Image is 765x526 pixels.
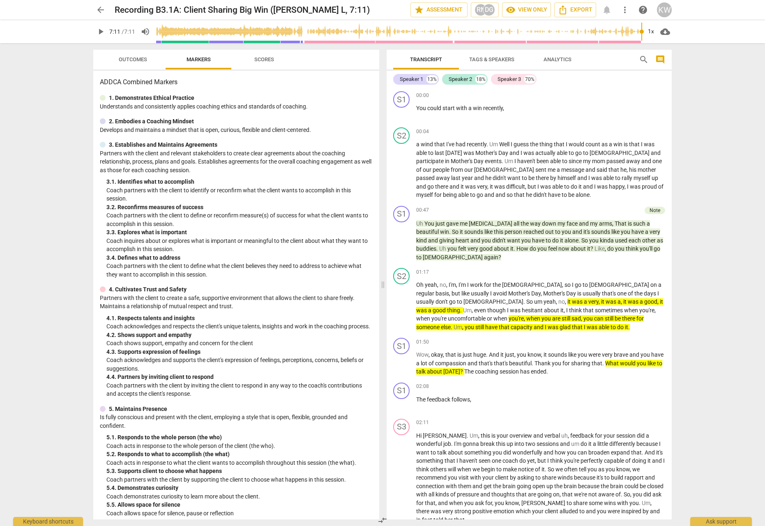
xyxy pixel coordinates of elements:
span: you [621,228,631,235]
span: 00:00 [416,92,429,99]
span: it [461,183,465,190]
span: sounds [464,228,484,235]
span: I [521,150,523,156]
span: such [633,220,647,227]
span: beautiful [416,228,440,235]
span: a [647,220,650,227]
span: proud [642,183,658,190]
span: search [639,55,649,65]
span: there [536,175,550,181]
span: about [571,245,587,252]
span: is [624,141,629,148]
span: , [612,220,615,227]
span: do [552,237,560,244]
span: he [620,166,627,173]
span: want [507,175,522,181]
span: a [645,228,650,235]
span: heart [456,237,470,244]
span: felt [458,245,468,252]
span: so [507,191,514,198]
span: passed [606,158,626,164]
span: that [629,141,641,148]
span: able [552,183,564,190]
span: one [652,158,662,164]
span: since [569,158,583,164]
span: to [615,175,622,181]
div: 3. 3. Explores what is important [106,228,373,237]
span: now [558,245,571,252]
p: 3. Establishes and Maintains Agreements [109,141,217,149]
span: , [624,183,627,190]
span: I [627,183,630,190]
span: Mother's [475,150,498,156]
span: Tags & Speakers [469,56,514,62]
div: Speaker 3 [498,75,521,83]
span: was [644,141,654,148]
span: that [554,141,566,148]
span: and [470,237,482,244]
span: Export [558,5,592,15]
div: Keyboard shortcuts [13,517,83,526]
span: comment [655,55,665,65]
button: Assessment [410,2,468,17]
span: there [435,183,449,190]
span: I've [446,141,456,148]
div: 70% [524,75,535,83]
span: be [528,175,536,181]
div: 3. 2. Reconfirms measures of success [106,203,373,212]
span: [MEDICAL_DATA] [469,220,514,227]
span: mom [592,158,606,164]
span: wind [421,141,434,148]
span: . [590,191,591,198]
span: help [638,5,648,15]
span: was [463,150,475,156]
div: Change speaker [393,127,410,144]
div: DG [483,4,495,16]
span: my [590,220,599,227]
span: a [416,141,421,148]
span: could [427,105,442,111]
a: Help [636,2,650,17]
span: passed [416,175,436,181]
span: was [591,175,603,181]
span: you [562,228,572,235]
span: by [550,175,558,181]
span: about [494,245,510,252]
span: he [526,191,533,198]
span: want [507,237,521,244]
span: Outcomes [119,56,147,62]
span: I [641,141,644,148]
span: Filler word [439,245,447,252]
span: , [503,105,504,111]
span: very [477,183,487,190]
span: had [456,141,467,148]
span: events [485,158,502,164]
span: very [468,245,479,252]
span: Assessment [414,5,464,15]
span: I [588,175,591,181]
span: of [416,166,423,173]
span: win [440,228,449,235]
span: Day [474,158,485,164]
div: KW [657,2,672,17]
div: Note [650,207,660,214]
span: a [609,141,613,148]
span: You [424,220,435,227]
span: you [589,237,600,244]
span: Day [498,150,509,156]
span: So [581,237,589,244]
h3: ADDCA Combined Markers [100,77,373,87]
span: / 7:11 [122,28,135,35]
span: and [484,191,495,198]
div: 13% [426,75,438,83]
span: to [569,150,575,156]
span: thing [539,141,554,148]
span: win [613,141,624,148]
span: So [452,228,460,235]
span: way [530,220,542,227]
p: Coach inquires about or explores what is important or meaningful to the client about what they wa... [106,237,373,254]
span: participate [416,158,445,164]
span: in [445,158,451,164]
span: kind [416,237,428,244]
span: me [460,220,469,227]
